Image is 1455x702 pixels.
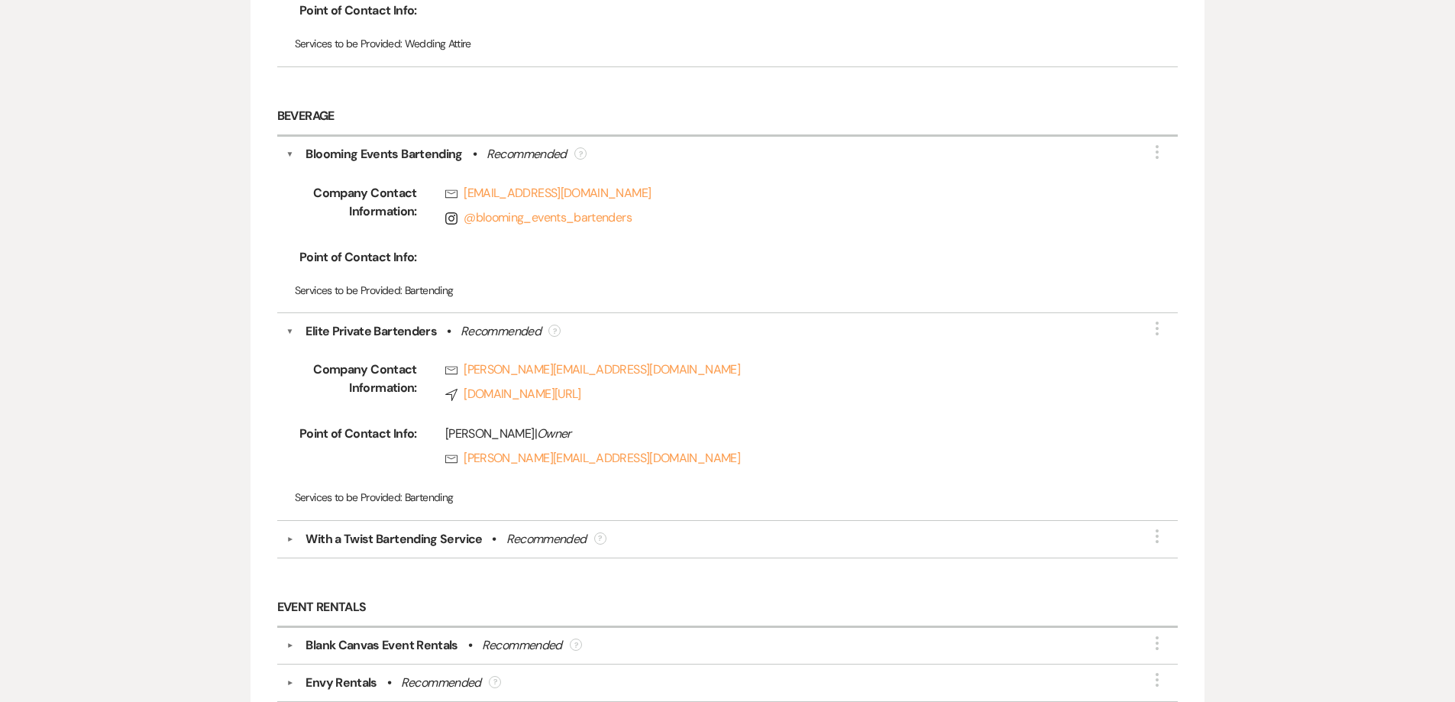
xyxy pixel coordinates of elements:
span: Point of Contact Info: [295,2,417,20]
b: • [492,530,496,548]
button: ▼ [286,322,294,341]
span: Services to be Provided: [295,283,403,297]
b: • [447,322,451,341]
button: ▼ [286,145,294,163]
button: ▼ [280,535,299,543]
a: @blooming_events_bartenders [464,209,632,225]
div: Envy Rentals [306,674,377,692]
span: Company Contact Information: [295,361,417,409]
div: With a Twist Bartending Service [306,530,482,548]
div: ? [574,147,587,160]
span: Services to be Provided: [295,37,403,50]
a: [PERSON_NAME][EMAIL_ADDRESS][DOMAIN_NAME] [445,449,1126,467]
div: Recommended [482,636,562,655]
div: Recommended [401,674,481,692]
span: Point of Contact Info: [295,425,417,474]
button: ▼ [280,679,299,687]
p: Bartending [295,282,1161,299]
div: ? [489,676,501,688]
span: Point of Contact Info: [295,248,417,267]
span: Owner [537,425,571,442]
a: [DOMAIN_NAME][URL] [445,385,1126,403]
b: • [468,636,472,655]
p: Bartending [295,489,1161,506]
div: Blooming Events Bartending [306,145,462,163]
div: Recommended [487,145,567,163]
div: ? [594,532,606,545]
div: Recommended [506,530,587,548]
b: • [473,145,477,163]
p: Wedding Attire [295,35,1161,52]
div: [PERSON_NAME] | [445,425,1126,443]
span: Company Contact Information: [295,184,417,233]
h6: Event Rentals [277,590,1179,628]
div: Blank Canvas Event Rentals [306,636,458,655]
a: [PERSON_NAME][EMAIL_ADDRESS][DOMAIN_NAME] [445,361,1126,379]
div: ? [548,325,561,337]
button: ▼ [280,642,299,649]
h6: Beverage [277,99,1179,137]
a: [EMAIL_ADDRESS][DOMAIN_NAME] [445,184,1126,202]
span: Services to be Provided: [295,490,403,504]
div: ? [570,639,582,651]
div: Recommended [461,322,541,341]
div: Elite Private Bartenders [306,322,437,341]
b: • [387,674,391,692]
